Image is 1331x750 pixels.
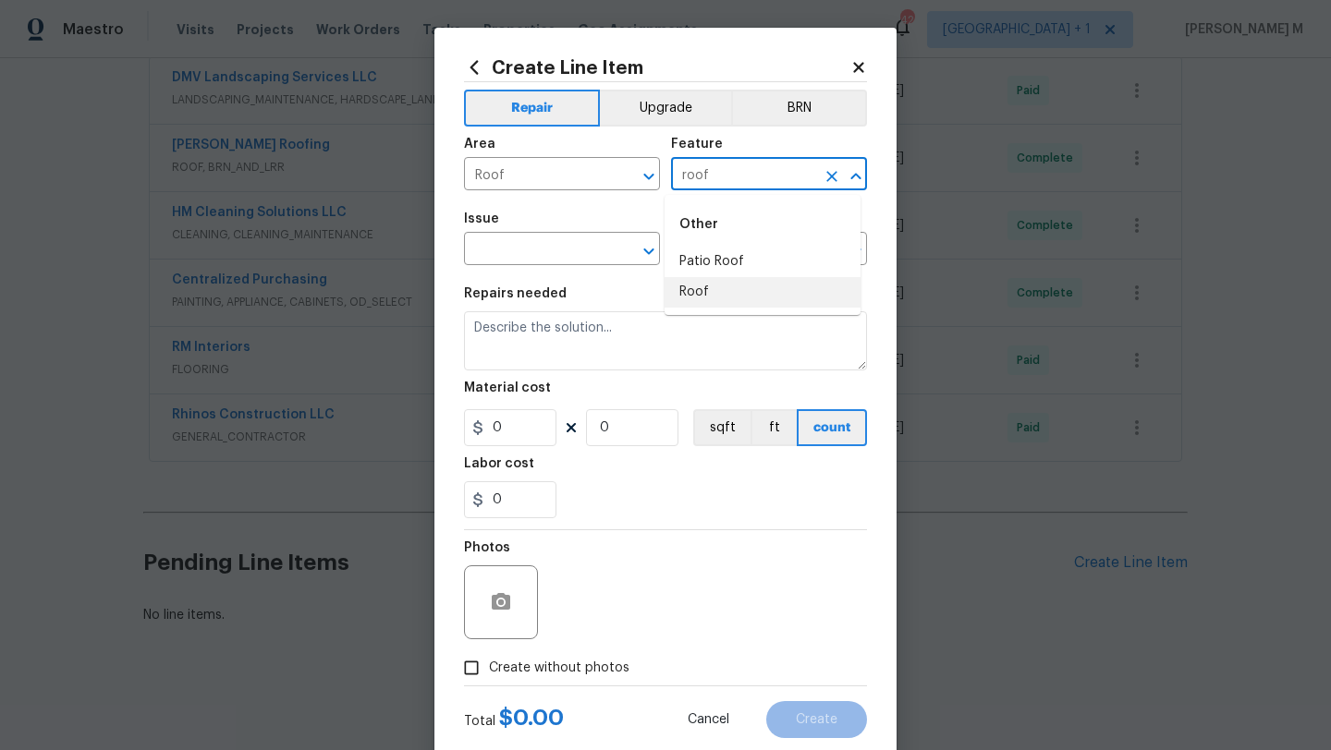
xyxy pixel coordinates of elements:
li: Patio Roof [665,247,861,277]
button: Clear [819,163,845,189]
div: Other [665,202,861,247]
h5: Repairs needed [464,287,567,300]
button: Close [843,163,869,189]
button: Cancel [658,701,759,738]
h5: Labor cost [464,457,534,470]
h5: Feature [671,138,723,151]
h5: Issue [464,212,499,225]
li: Roof [665,277,861,308]
button: Open [636,163,662,189]
span: Create [796,713,837,727]
button: Repair [464,90,600,127]
h5: Area [464,138,495,151]
span: Cancel [688,713,729,727]
button: count [797,409,867,446]
span: Create without photos [489,659,629,678]
button: BRN [731,90,867,127]
button: Open [636,238,662,264]
h2: Create Line Item [464,57,850,78]
button: Create [766,701,867,738]
h5: Photos [464,541,510,554]
button: Upgrade [600,90,732,127]
button: sqft [693,409,751,446]
button: ft [751,409,797,446]
h5: Material cost [464,381,551,394]
span: $ 0.00 [499,707,564,729]
div: Total [464,708,564,731]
